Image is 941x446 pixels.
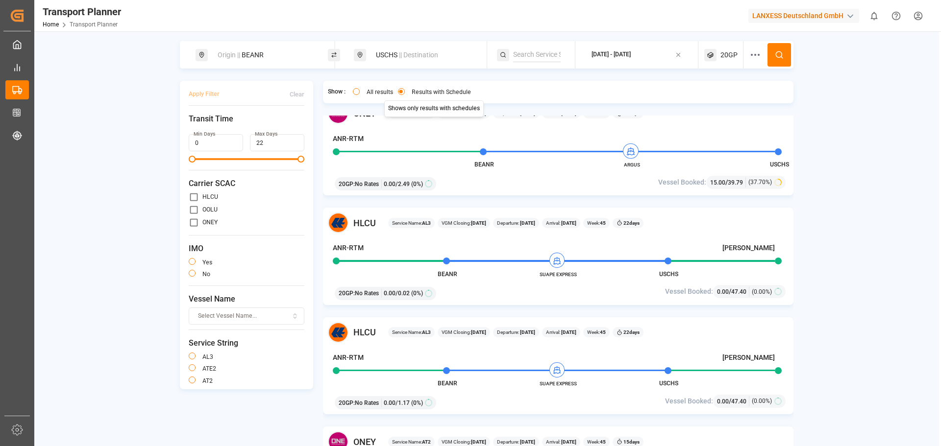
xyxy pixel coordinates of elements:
span: Vessel Booked: [658,177,706,188]
button: Help Center [885,5,907,27]
span: (0.00%) [752,287,772,296]
h4: ANR-RTM [333,243,364,253]
span: || Destination [399,51,438,59]
span: VGM Closing: [442,329,486,336]
span: SUAPE EXPRESS [531,380,585,387]
button: show 0 new notifications [863,5,885,27]
span: Service Name: [392,329,431,336]
span: 20GP [720,50,738,60]
b: [DATE] [519,329,535,335]
span: Week: [587,438,606,446]
input: Search Service String [513,47,561,62]
b: AL3 [422,220,431,226]
span: 47.40 [731,288,746,295]
span: No Rates [355,289,379,298]
b: AL3 [422,329,431,335]
span: BEANR [438,380,457,387]
span: Arrival: [546,329,576,336]
span: Vessel Name [189,293,304,305]
b: [DATE] [519,220,535,226]
span: Departure: [497,329,535,336]
b: 22 days [623,329,640,335]
span: Minimum [189,156,196,163]
span: Service String [189,337,304,349]
span: Carrier SCAC [189,178,304,189]
span: Week: [587,329,606,336]
b: [DATE] [560,220,576,226]
span: No Rates [355,180,379,188]
label: Max Days [255,131,277,138]
label: ONEY [202,219,218,225]
span: 0.00 / 2.49 [384,180,410,188]
span: Select Vessel Name... [198,312,257,321]
span: VGM Closing: [442,219,486,227]
h4: [PERSON_NAME] [722,243,775,253]
span: Maximum [297,156,304,163]
b: [DATE] [560,439,576,445]
span: Service Name: [392,438,431,446]
span: Origin || [218,51,240,59]
span: 39.79 [728,179,743,186]
b: [DATE] [471,329,486,335]
div: BEANR [212,46,318,64]
label: no [202,271,210,277]
span: 0.00 [717,288,729,295]
div: Clear [290,90,304,99]
span: No Rates [355,399,379,407]
span: Departure: [497,438,535,446]
span: BEANR [438,271,457,278]
span: (37.70%) [748,178,772,187]
div: / [717,396,749,406]
span: 20GP : [339,399,355,407]
h4: ANR-RTM [333,134,364,144]
span: HLCU [353,216,376,230]
span: 0.00 [717,398,729,405]
label: ATE2 [202,366,216,372]
span: VGM Closing: [442,438,486,446]
b: [DATE] [471,439,486,445]
img: Carrier [328,212,348,233]
span: (0%) [411,289,423,298]
span: (0%) [411,399,423,407]
img: Carrier [328,322,348,343]
span: (0%) [411,180,423,188]
span: Arrival: [546,219,576,227]
span: 0.00 / 0.02 [384,289,410,298]
span: ARGUS [605,161,659,168]
a: Home [43,21,59,28]
span: 47.40 [731,398,746,405]
span: Arrival: [546,438,576,446]
label: All results [367,89,393,95]
div: / [710,177,746,188]
h4: ANR-RTM [333,352,364,363]
b: [DATE] [560,329,576,335]
span: Departure: [497,219,535,227]
span: Service Name: [392,219,431,227]
div: USCHS [370,46,476,64]
span: (0.00%) [752,397,772,405]
span: USCHS [659,271,678,278]
label: Min Days [194,131,215,138]
b: 22 days [623,220,640,226]
span: 15.00 [710,179,725,186]
span: USCHS [659,380,678,387]
span: Show : [328,88,346,96]
div: Shows only results with schedules [384,100,484,117]
button: Clear [290,86,304,103]
b: 45 [600,220,606,226]
b: 45 [600,329,606,335]
span: Week: [587,219,606,227]
span: IMO [189,243,304,255]
b: 45 [600,439,606,445]
button: [DATE] - [DATE] [581,46,693,65]
span: Transit Time [189,113,304,125]
div: [DATE] - [DATE] [592,50,631,59]
span: SUAPE EXPRESS [531,271,585,278]
label: HLCU [202,194,218,200]
button: LANXESS Deutschland GmbH [748,6,863,25]
span: 20GP : [339,289,355,298]
span: 20GP : [339,180,355,188]
h4: [PERSON_NAME] [722,352,775,363]
span: Vessel Booked: [665,286,713,297]
b: 15 days [623,439,640,445]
